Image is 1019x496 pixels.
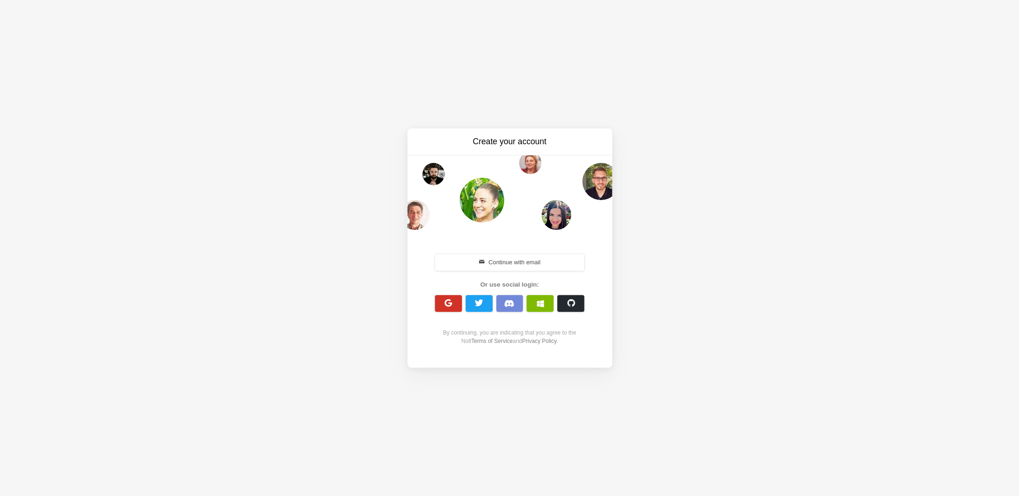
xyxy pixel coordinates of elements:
a: Terms of Service [471,338,513,344]
div: Or use social login: [430,280,590,289]
h3: Create your account [432,136,588,147]
button: Continue with email [435,254,585,271]
a: Privacy Policy [522,338,556,344]
div: By continuing, you are indicating that you agree to the Nolt and . [430,328,590,345]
